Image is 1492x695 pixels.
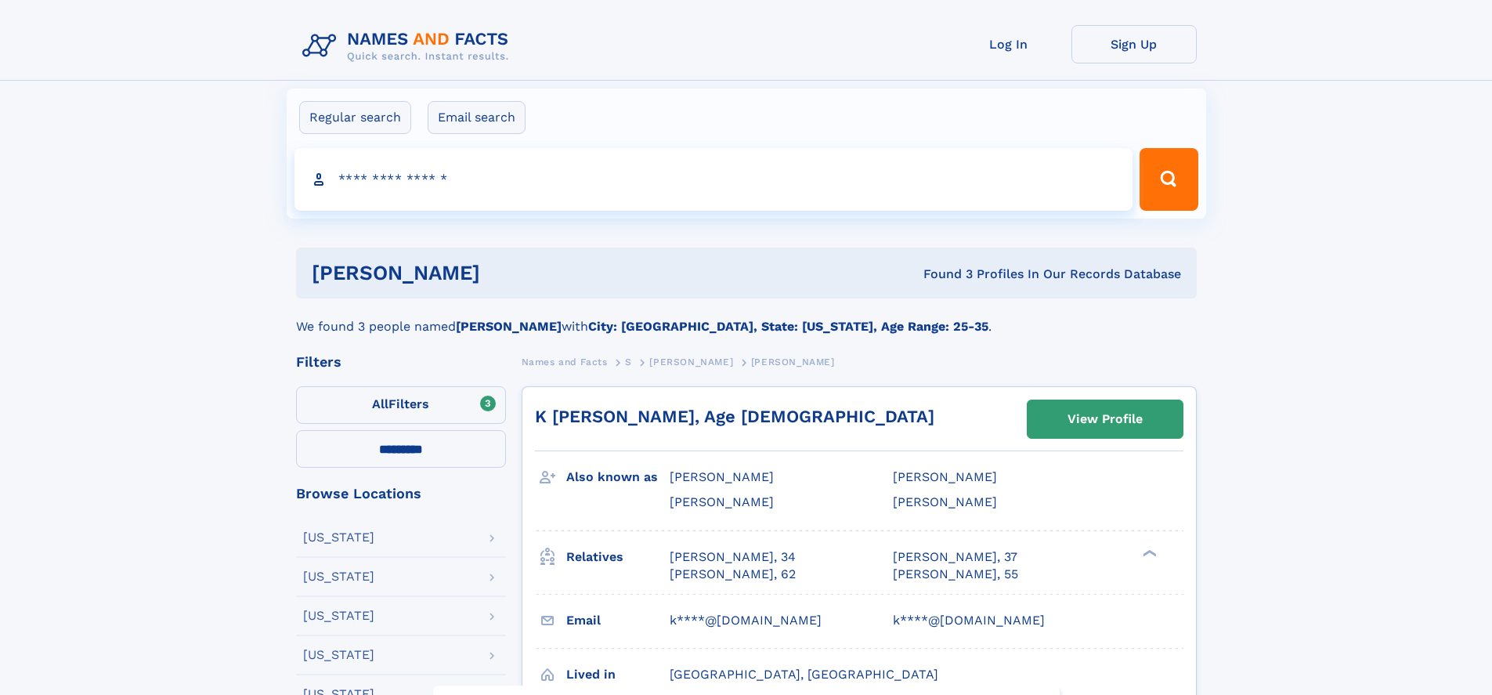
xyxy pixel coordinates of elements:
[303,531,374,544] div: [US_STATE]
[625,352,632,371] a: S
[1068,401,1143,437] div: View Profile
[303,649,374,661] div: [US_STATE]
[535,407,934,426] a: K [PERSON_NAME], Age [DEMOGRAPHIC_DATA]
[893,494,997,509] span: [PERSON_NAME]
[296,386,506,424] label: Filters
[1028,400,1183,438] a: View Profile
[303,570,374,583] div: [US_STATE]
[670,548,796,566] a: [PERSON_NAME], 34
[372,396,388,411] span: All
[1139,548,1158,558] div: ❯
[566,544,670,570] h3: Relatives
[566,464,670,490] h3: Also known as
[893,548,1017,566] a: [PERSON_NAME], 37
[312,263,702,283] h1: [PERSON_NAME]
[946,25,1071,63] a: Log In
[296,487,506,501] div: Browse Locations
[1140,148,1198,211] button: Search Button
[428,101,526,134] label: Email search
[1071,25,1197,63] a: Sign Up
[296,25,522,67] img: Logo Names and Facts
[296,355,506,369] div: Filters
[588,319,988,334] b: City: [GEOGRAPHIC_DATA], State: [US_STATE], Age Range: 25-35
[649,357,733,367] span: [PERSON_NAME]
[456,319,562,334] b: [PERSON_NAME]
[296,299,1197,336] div: We found 3 people named with .
[751,357,835,367] span: [PERSON_NAME]
[566,607,670,634] h3: Email
[294,148,1133,211] input: search input
[893,566,1018,583] a: [PERSON_NAME], 55
[566,661,670,688] h3: Lived in
[303,610,374,622] div: [US_STATE]
[522,352,608,371] a: Names and Facts
[625,357,632,367] span: S
[893,469,997,484] span: [PERSON_NAME]
[670,494,774,509] span: [PERSON_NAME]
[299,101,411,134] label: Regular search
[670,469,774,484] span: [PERSON_NAME]
[670,667,938,682] span: [GEOGRAPHIC_DATA], [GEOGRAPHIC_DATA]
[670,566,796,583] a: [PERSON_NAME], 62
[649,352,733,371] a: [PERSON_NAME]
[702,266,1181,283] div: Found 3 Profiles In Our Records Database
